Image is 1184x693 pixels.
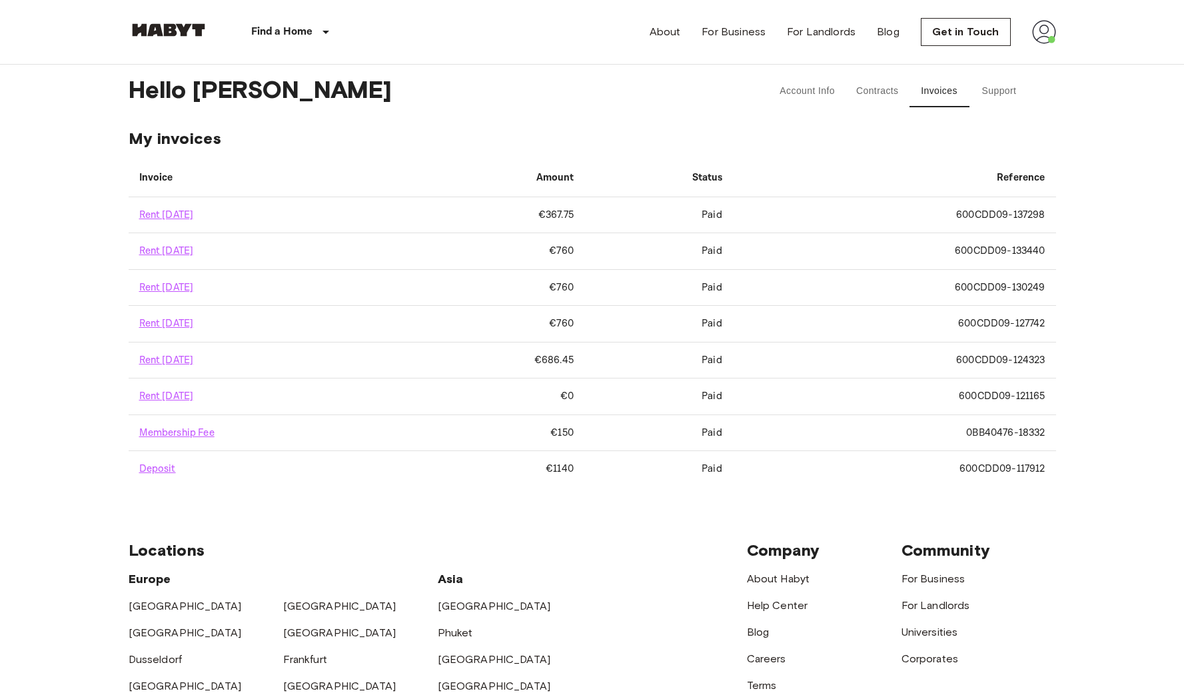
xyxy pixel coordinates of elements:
[283,680,396,692] a: [GEOGRAPHIC_DATA]
[733,378,1056,414] td: 600CDD09-121165
[747,679,777,692] a: Terms
[747,540,820,560] span: Company
[139,426,215,439] a: Membership Fee
[846,75,909,107] button: Contracts
[584,197,733,233] td: Paid
[139,390,194,402] a: Rent [DATE]
[733,159,1056,197] th: Reference
[408,270,584,306] td: €760
[747,652,786,665] a: Careers
[769,75,846,107] button: Account Info
[901,540,990,560] span: Community
[251,24,313,40] p: Find a Home
[438,626,473,639] a: Phuket
[129,680,242,692] a: [GEOGRAPHIC_DATA]
[283,653,327,666] a: Frankfurt
[129,75,732,107] span: Hello [PERSON_NAME]
[139,209,194,221] a: Rent [DATE]
[901,626,958,638] a: Universities
[733,415,1056,451] td: 0BB40476-18332
[129,653,183,666] a: Dusseldorf
[901,572,965,585] a: For Business
[129,572,171,586] span: Europe
[438,572,464,586] span: Asia
[969,75,1029,107] button: Support
[283,600,396,612] a: [GEOGRAPHIC_DATA]
[139,245,194,257] a: Rent [DATE]
[438,680,551,692] a: [GEOGRAPHIC_DATA]
[733,270,1056,306] td: 600CDD09-130249
[438,600,551,612] a: [GEOGRAPHIC_DATA]
[921,18,1011,46] a: Get in Touch
[877,24,899,40] a: Blog
[733,343,1056,378] td: 600CDD09-124323
[901,599,970,612] a: For Landlords
[584,451,733,486] td: Paid
[408,378,584,414] td: €0
[747,572,810,585] a: About Habyt
[702,24,766,40] a: For Business
[584,233,733,269] td: Paid
[584,343,733,378] td: Paid
[733,451,1056,486] td: 600CDD09-117912
[139,354,194,366] a: Rent [DATE]
[408,233,584,269] td: €760
[1032,20,1056,44] img: avatar
[139,462,176,475] a: Deposit
[129,159,409,197] th: Invoice
[129,540,205,560] span: Locations
[733,233,1056,269] td: 600CDD09-133440
[438,653,551,666] a: [GEOGRAPHIC_DATA]
[747,599,808,612] a: Help Center
[129,159,1056,487] table: invoices table
[408,415,584,451] td: €150
[909,75,969,107] button: Invoices
[408,306,584,342] td: €760
[408,343,584,378] td: €686.45
[733,197,1056,233] td: 600CDD09-137298
[129,626,242,639] a: [GEOGRAPHIC_DATA]
[408,197,584,233] td: €367.75
[584,159,733,197] th: Status
[139,317,194,330] a: Rent [DATE]
[733,306,1056,342] td: 600CDD09-127742
[139,281,194,294] a: Rent [DATE]
[584,415,733,451] td: Paid
[129,23,209,37] img: Habyt
[584,306,733,342] td: Paid
[787,24,856,40] a: For Landlords
[129,600,242,612] a: [GEOGRAPHIC_DATA]
[584,270,733,306] td: Paid
[129,129,1056,149] span: My invoices
[408,451,584,486] td: €1140
[283,626,396,639] a: [GEOGRAPHIC_DATA]
[408,159,584,197] th: Amount
[650,24,681,40] a: About
[901,652,959,665] a: Corporates
[584,378,733,414] td: Paid
[747,626,770,638] a: Blog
